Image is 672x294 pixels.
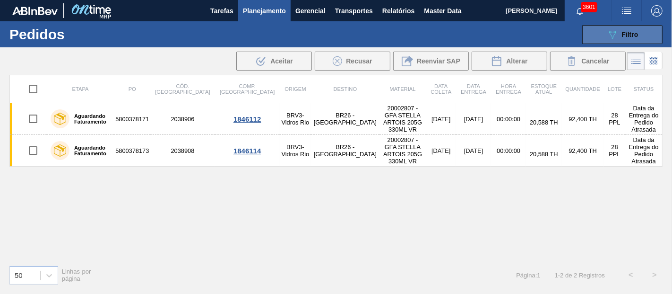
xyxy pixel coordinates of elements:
[72,86,89,92] span: Etapa
[382,5,414,17] span: Relatórios
[604,103,626,135] td: 28 PPL
[155,83,210,95] span: Cód. [GEOGRAPHIC_DATA]
[220,83,275,95] span: Comp. [GEOGRAPHIC_DATA]
[621,5,632,17] img: userActions
[243,5,286,17] span: Planejamento
[426,103,457,135] td: [DATE]
[530,119,558,126] span: 20,588 TH
[651,5,663,17] img: Logout
[581,57,609,65] span: Cancelar
[424,5,461,17] span: Master Data
[625,135,662,167] td: Data da Entrega do Pedido Atrasada
[311,103,379,135] td: BR26 - [GEOGRAPHIC_DATA]
[216,147,278,155] div: 1846114
[472,52,547,71] div: Alterar Pedido
[379,135,426,167] td: 20002807 - GFA STELLA ARTOIS 205G 330ML VR
[69,113,110,125] label: Aguardando Faturamento
[550,52,626,71] div: Cancelar Pedidos em Massa
[114,135,150,167] td: 5800378173
[565,86,600,92] span: Quantidade
[456,103,491,135] td: [DATE]
[496,83,521,95] span: Hora Entrega
[565,4,595,18] button: Notificações
[426,135,457,167] td: [DATE]
[129,86,136,92] span: PO
[627,52,645,70] div: Visão em Lista
[550,52,626,71] button: Cancelar
[643,263,666,287] button: >
[15,271,23,279] div: 50
[150,103,215,135] td: 2038906
[315,52,390,71] div: Recusar
[334,86,357,92] span: Destino
[461,83,486,95] span: Data Entrega
[390,86,416,92] span: Material
[622,31,638,38] span: Filtro
[379,103,426,135] td: 20002807 - GFA STELLA ARTOIS 205G 330ML VR
[645,52,663,70] div: Visão em Cards
[9,29,143,40] h1: Pedidos
[472,52,547,71] button: Alterar
[608,86,621,92] span: Lote
[270,57,293,65] span: Aceitar
[12,7,58,15] img: TNhmsLtSVTkK8tSr43FrP2fwEKptu5GPRR3wAAAABJRU5ErkJggg==
[530,151,558,158] span: 20,588 TH
[10,135,663,167] a: Aguardando Faturamento58003781732038908BRV3-Vidros RioBR26 - [GEOGRAPHIC_DATA]20002807 - GFA STEL...
[516,272,540,279] span: Página : 1
[69,145,110,156] label: Aguardando Faturamento
[280,135,311,167] td: BRV3-Vidros Rio
[619,263,643,287] button: <
[216,115,278,123] div: 1846112
[210,5,233,17] span: Tarefas
[62,268,91,282] span: Linhas por página
[150,135,215,167] td: 2038908
[114,103,150,135] td: 5800378171
[491,103,526,135] td: 00:00:00
[581,2,597,12] span: 3601
[393,52,469,71] div: Reenviar SAP
[284,86,306,92] span: Origem
[491,135,526,167] td: 00:00:00
[604,135,626,167] td: 28 PPL
[346,57,372,65] span: Recusar
[555,272,605,279] span: 1 - 2 de 2 Registros
[10,103,663,135] a: Aguardando Faturamento58003781712038906BRV3-Vidros RioBR26 - [GEOGRAPHIC_DATA]20002807 - GFA STEL...
[456,135,491,167] td: [DATE]
[236,52,312,71] div: Aceitar
[582,25,663,44] button: Filtro
[311,135,379,167] td: BR26 - [GEOGRAPHIC_DATA]
[625,103,662,135] td: Data da Entrega do Pedido Atrasada
[431,83,451,95] span: Data coleta
[335,5,373,17] span: Transportes
[531,83,557,95] span: Estoque atual
[295,5,326,17] span: Gerencial
[634,86,654,92] span: Status
[417,57,460,65] span: Reenviar SAP
[561,103,603,135] td: 92,400 TH
[506,57,527,65] span: Alterar
[280,103,311,135] td: BRV3-Vidros Rio
[561,135,603,167] td: 92,400 TH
